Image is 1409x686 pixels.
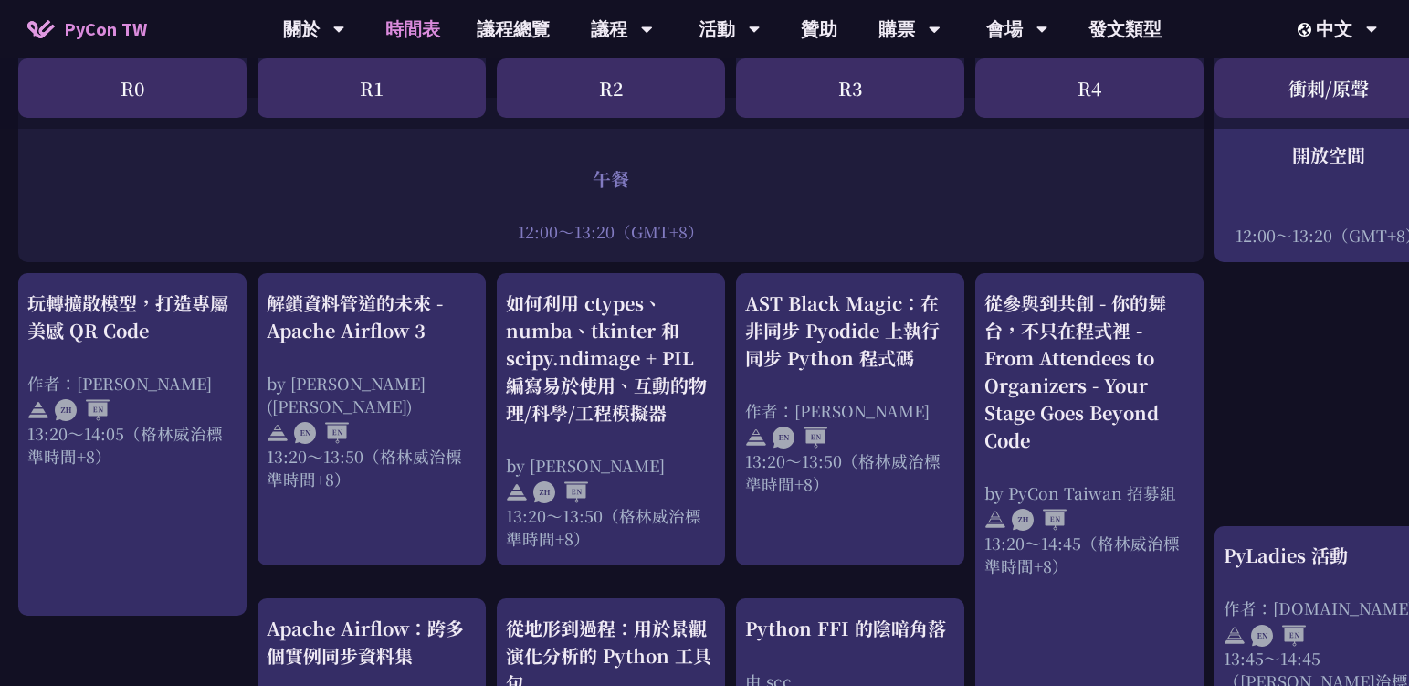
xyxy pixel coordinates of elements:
[593,164,629,191] font: 午餐
[64,17,147,40] font: PyCon TW
[745,290,955,550] a: AST Black Magic：在非同步 Pyodide 上執行同步 Python 程式碼 作者：[PERSON_NAME] 13:20～13:50（格林威治標準時間+8）
[55,399,110,421] img: ZHEN.371966e.svg
[984,481,1194,504] div: by PyCon Taiwan 招募組
[294,422,349,444] img: ENEN.5a408d1.svg
[9,6,165,52] a: PyCon TW
[1251,625,1306,647] img: ENEN.5a408d1.svg
[267,445,462,491] font: 13:20～13:50（格林威治標準時間+8）
[1316,17,1352,40] font: 中文
[267,290,443,343] font: 解鎖資料管道的未來 - Apache Airflow 3
[1078,75,1101,101] font: R4
[533,481,588,503] img: ZHEN.371966e.svg
[1288,75,1369,101] font: 衝刺/原聲
[360,75,384,101] font: R1
[506,290,707,426] font: 如何利用 ctypes、numba、tkinter 和 scipy.ndimage + PIL 編寫易於使用、互動的物理/科學/工程模擬器
[385,17,440,40] font: 時間表
[506,290,716,550] a: 如何利用 ctypes、numba、tkinter 和 scipy.ndimage + PIL 編寫易於使用、互動的物理/科學/工程模擬器 by [PERSON_NAME] 13:20～13:5...
[984,532,1180,577] font: 13:20～14:45（格林威治標準時間+8）
[745,290,940,371] font: AST Black Magic：在非同步 Pyodide 上執行同步 Python 程式碼
[1012,509,1067,531] img: ZHEN.371966e.svg
[267,422,289,444] img: svg+xml;base64,PHN2ZyB4bWxucz0iaHR0cDovL3d3dy53My5vcmcvMjAwMC9zdmciIHdpZHRoPSIyNCIgaGVpZ2h0PSIyNC...
[506,504,701,550] font: 13:20～13:50（格林威治標準時間+8）
[506,454,716,477] div: by [PERSON_NAME]
[599,75,623,101] font: R2
[267,372,426,417] font: by [PERSON_NAME]([PERSON_NAME])
[27,290,237,600] a: 玩轉擴散模型，打造專屬美感 QR Code 作者：[PERSON_NAME] 13:20～14:05（格林威治標準時間+8）
[984,290,1194,454] div: 從參與到共創 - 你的舞台，不只在程式裡 - From Attendees to Organizers - Your Stage Goes Beyond Code
[27,399,49,421] img: svg+xml;base64,PHN2ZyB4bWxucz0iaHR0cDovL3d3dy53My5vcmcvMjAwMC9zdmciIHdpZHRoPSIyNCIgaGVpZ2h0PSIyNC...
[1298,23,1316,37] img: 區域設定圖標
[121,75,144,101] font: R0
[506,481,528,503] img: svg+xml;base64,PHN2ZyB4bWxucz0iaHR0cDovL3d3dy53My5vcmcvMjAwMC9zdmciIHdpZHRoPSIyNCIgaGVpZ2h0PSIyNC...
[267,615,464,669] font: Apache Airflow：跨多個實例同步資料集
[745,615,955,642] div: Python FFI 的陰暗角落
[1292,142,1365,168] font: 開放空間
[745,399,930,422] font: 作者：[PERSON_NAME]
[1224,625,1246,647] img: svg+xml;base64,PHN2ZyB4bWxucz0iaHR0cDovL3d3dy53My5vcmcvMjAwMC9zdmciIHdpZHRoPSIyNCIgaGVpZ2h0PSIyNC...
[984,509,1006,531] img: svg+xml;base64,PHN2ZyB4bWxucz0iaHR0cDovL3d3dy53My5vcmcvMjAwMC9zdmciIHdpZHRoPSIyNCIgaGVpZ2h0PSIyNC...
[27,290,237,344] div: 玩轉擴散模型，打造專屬美感 QR Code
[27,422,223,468] font: 13:20～14:05（格林威治標準時間+8）
[1088,17,1162,40] font: 發文類型
[745,449,941,495] font: 13:20～13:50（格林威治標準時間+8）
[27,372,212,395] font: 作者：[PERSON_NAME]
[838,75,862,101] font: R3
[27,20,55,38] img: PyCon TW 2025 首頁圖標
[518,219,704,242] font: 12:00～13:20（GMT+8）
[773,427,827,449] img: ENEN.5a408d1.svg
[1224,542,1348,568] font: PyLadies 活動
[267,290,477,550] a: 解鎖資料管道的未來 - Apache Airflow 3 by [PERSON_NAME]([PERSON_NAME]) 13:20～13:50（格林威治標準時間+8）
[745,427,767,449] img: svg+xml;base64,PHN2ZyB4bWxucz0iaHR0cDovL3d3dy53My5vcmcvMjAwMC9zdmciIHdpZHRoPSIyNCIgaGVpZ2h0PSIyNC...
